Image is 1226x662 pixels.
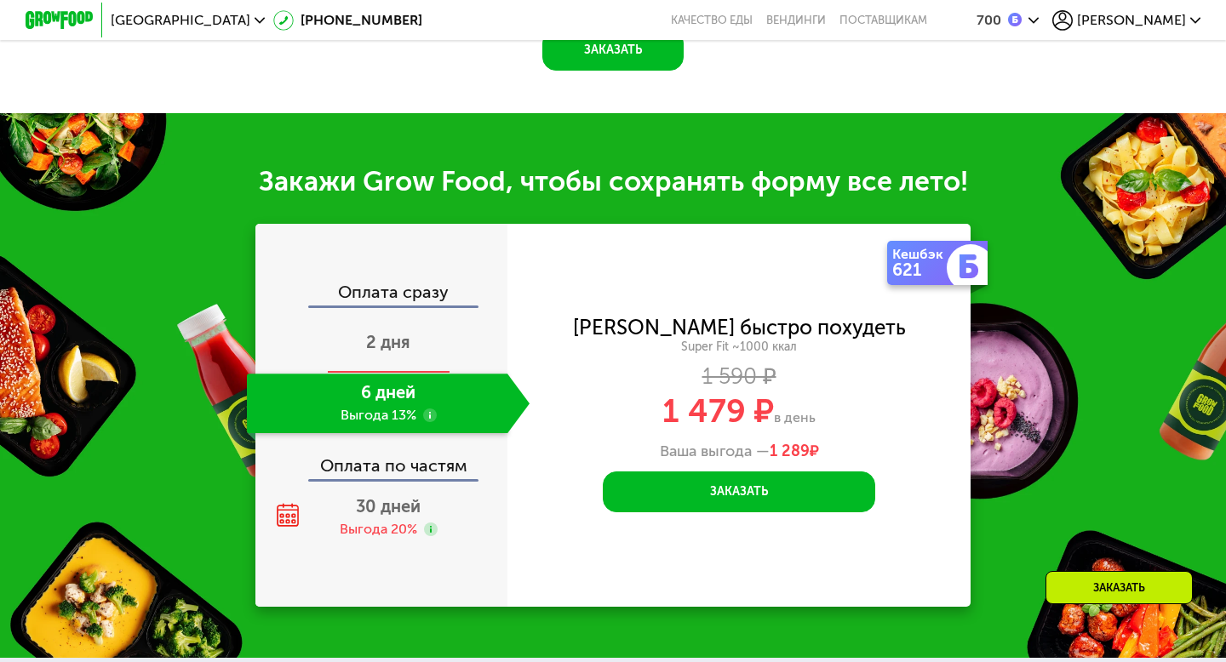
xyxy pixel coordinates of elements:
[356,496,421,516] span: 30 дней
[257,440,507,479] div: Оплата по частям
[542,30,684,71] button: Заказать
[507,340,971,355] div: Super Fit ~1000 ккал
[892,261,950,278] div: 621
[257,283,507,305] div: Оплата сразу
[662,391,774,431] span: 1 479 ₽
[839,14,927,27] div: поставщикам
[507,368,971,386] div: 1 590 ₽
[770,442,810,460] span: 1 289
[671,14,753,27] a: Качество еды
[1046,571,1193,604] div: Заказать
[603,471,875,512] button: Заказать
[774,409,816,425] span: в день
[273,10,422,31] a: [PHONE_NUMBER]
[111,14,250,27] span: [GEOGRAPHIC_DATA]
[770,442,819,461] span: ₽
[507,442,971,461] div: Ваша выгода —
[977,14,1001,27] div: 700
[366,332,410,352] span: 2 дня
[573,318,906,337] div: [PERSON_NAME] быстро похудеть
[1077,14,1186,27] span: [PERSON_NAME]
[766,14,826,27] a: Вендинги
[340,520,417,539] div: Выгода 20%
[892,248,950,261] div: Кешбэк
